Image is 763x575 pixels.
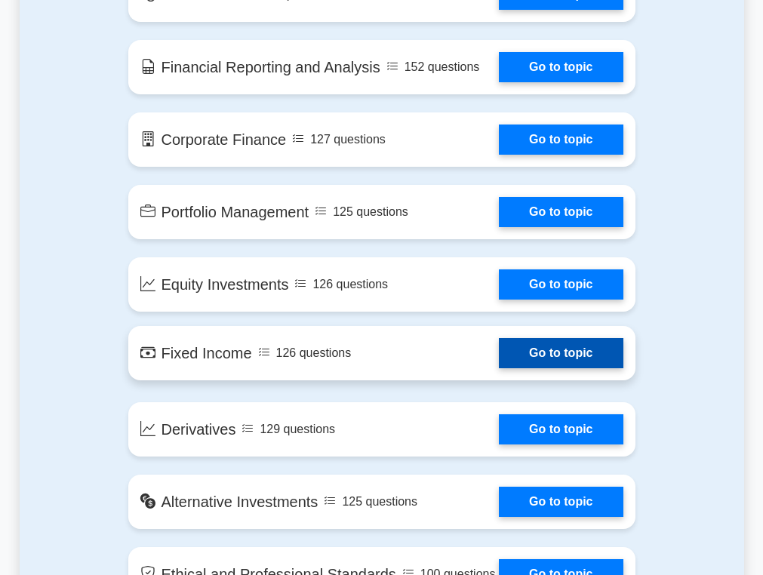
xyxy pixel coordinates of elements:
a: Go to topic [499,414,623,444]
a: Go to topic [499,125,623,155]
a: Go to topic [499,338,623,368]
a: Go to topic [499,269,623,300]
a: Go to topic [499,487,623,517]
a: Go to topic [499,52,623,82]
a: Go to topic [499,197,623,227]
